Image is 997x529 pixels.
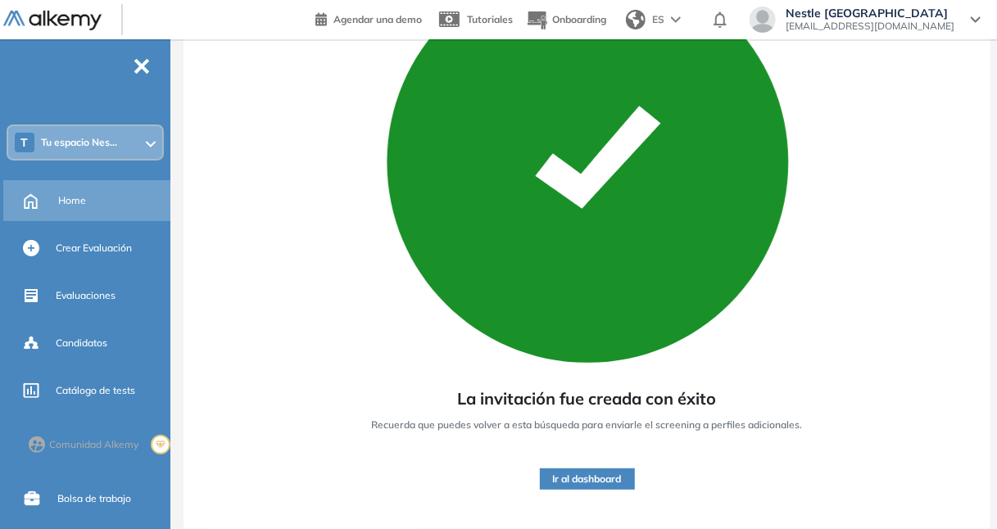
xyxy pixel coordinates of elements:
[372,418,803,432] span: Recuerda que puedes volver a esta búsqueda para enviarle el screening a perfiles adicionales.
[526,2,606,38] button: Onboarding
[458,387,717,411] span: La invitación fue creada con éxito
[41,136,117,149] span: Tu espacio Nes...
[56,336,107,350] span: Candidatos
[315,8,422,28] a: Agendar una demo
[652,12,664,27] span: ES
[467,13,513,25] span: Tutoriales
[552,13,606,25] span: Onboarding
[56,241,132,255] span: Crear Evaluación
[21,136,29,149] span: T
[671,16,681,23] img: arrow
[786,20,954,33] span: [EMAIL_ADDRESS][DOMAIN_NAME]
[57,491,131,506] span: Bolsa de trabajo
[786,7,954,20] span: Nestle [GEOGRAPHIC_DATA]
[333,13,422,25] span: Agendar una demo
[56,383,135,398] span: Catálogo de tests
[56,288,116,303] span: Evaluaciones
[540,468,635,490] button: Ir al dashboard
[3,11,102,31] img: Logo
[626,10,646,29] img: world
[58,193,86,208] span: Home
